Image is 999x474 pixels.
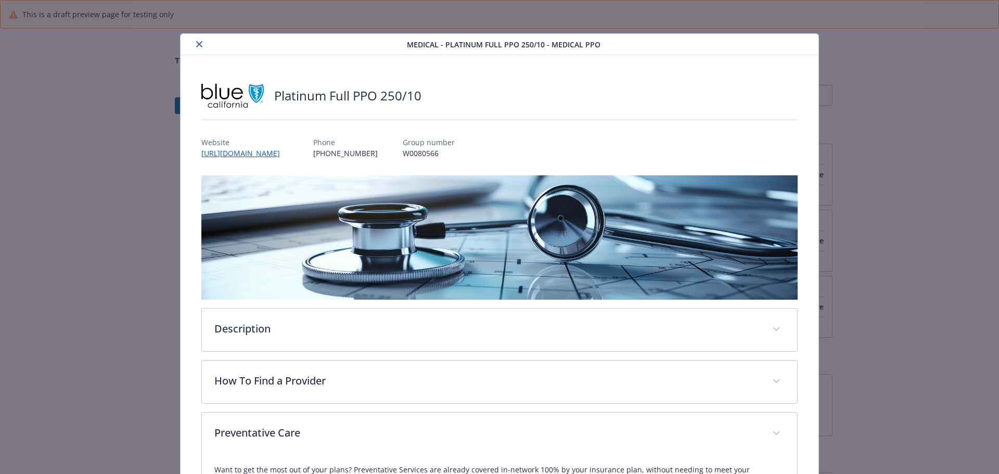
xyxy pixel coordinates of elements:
[193,38,206,50] button: close
[407,39,600,50] span: Medical - Platinum Full PPO 250/10 - Medical PPO
[313,148,378,159] p: [PHONE_NUMBER]
[214,425,760,441] p: Preventative Care
[201,148,288,158] a: [URL][DOMAIN_NAME]
[201,175,798,300] img: banner
[202,413,798,455] div: Preventative Care
[214,321,760,337] p: Description
[403,148,455,159] p: W0080566
[214,373,760,389] p: How To Find a Provider
[313,137,378,148] p: Phone
[201,137,288,148] p: Website
[403,137,455,148] p: Group number
[274,87,421,105] h2: Platinum Full PPO 250/10
[202,361,798,403] div: How To Find a Provider
[202,309,798,351] div: Description
[201,80,264,111] img: Blue Shield of California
